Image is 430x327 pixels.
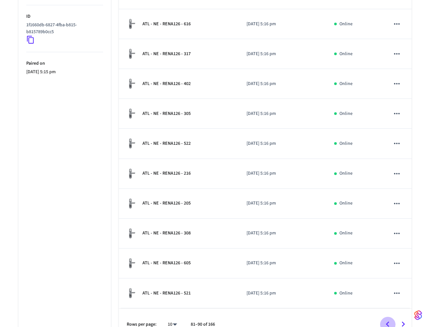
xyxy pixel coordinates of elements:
p: Online [339,110,353,117]
p: ATL - NE - RENA126 - 522 [142,140,191,147]
img: salto_escutcheon_pin [127,48,137,59]
p: ID [26,13,103,20]
p: [DATE] 5:16 pm [247,290,318,297]
img: salto_escutcheon_pin [127,168,137,179]
p: [DATE] 5:16 pm [247,260,318,267]
p: ATL - NE - RENA126 - 521 [142,290,191,297]
p: Online [339,80,353,87]
p: [DATE] 5:16 pm [247,170,318,177]
p: Online [339,51,353,57]
img: salto_escutcheon_pin [127,138,137,149]
p: ATL - NE - RENA126 - 305 [142,110,191,117]
p: Online [339,140,353,147]
img: SeamLogoGradient.69752ec5.svg [414,310,422,320]
p: [DATE] 5:16 pm [247,80,318,87]
p: Online [339,200,353,207]
p: 1f1660db-6827-4fba-b815-b815789b0cc5 [26,22,100,35]
p: Online [339,21,353,28]
p: ATL - NE - RENA126 - 308 [142,230,191,237]
p: ATL - NE - RENA126 - 205 [142,200,191,207]
p: [DATE] 5:16 pm [247,230,318,237]
p: ATL - NE - RENA126 - 605 [142,260,191,267]
p: ATL - NE - RENA126 - 402 [142,80,191,87]
p: Online [339,170,353,177]
img: salto_escutcheon_pin [127,288,137,299]
p: [DATE] 5:15 pm [26,69,103,76]
img: salto_escutcheon_pin [127,198,137,209]
p: Paired on [26,60,103,67]
p: [DATE] 5:16 pm [247,140,318,147]
p: [DATE] 5:16 pm [247,51,318,57]
img: salto_escutcheon_pin [127,228,137,239]
img: salto_escutcheon_pin [127,258,137,269]
img: salto_escutcheon_pin [127,108,137,119]
p: [DATE] 5:16 pm [247,200,318,207]
p: Online [339,260,353,267]
img: salto_escutcheon_pin [127,18,137,30]
p: [DATE] 5:16 pm [247,21,318,28]
img: salto_escutcheon_pin [127,78,137,89]
p: Online [339,290,353,297]
p: [DATE] 5:16 pm [247,110,318,117]
p: ATL - NE - RENA126 - 616 [142,21,191,28]
p: ATL - NE - RENA126 - 216 [142,170,191,177]
p: ATL - NE - RENA126 - 317 [142,51,191,57]
p: Online [339,230,353,237]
